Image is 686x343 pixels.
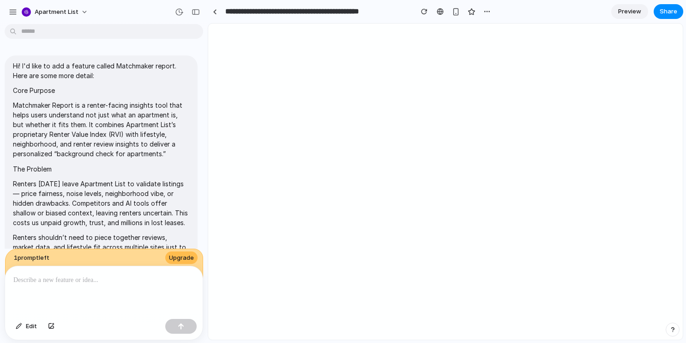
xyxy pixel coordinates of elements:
[660,7,677,16] span: Share
[14,253,49,263] span: 1 prompt left
[611,4,648,19] a: Preview
[169,253,194,263] span: Upgrade
[13,100,189,159] p: Matchmaker Report is a renter-facing insights tool that helps users understand not just what an a...
[13,179,189,227] p: Renters [DATE] leave Apartment List to validate listings — price fairness, noise levels, neighbor...
[11,319,42,334] button: Edit
[35,7,78,17] span: Apartment List
[13,233,189,262] p: Renters shouldn’t need to piece together reviews, market data, and lifestyle fit across multiple ...
[13,61,189,80] p: Hi! I'd like to add a feature called Matchmaker report. Here are some more detail:
[618,7,641,16] span: Preview
[13,86,189,95] p: Core Purpose
[13,164,189,174] p: The Problem
[654,4,683,19] button: Share
[18,5,93,19] button: Apartment List
[26,322,37,331] span: Edit
[165,251,198,264] button: Upgrade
